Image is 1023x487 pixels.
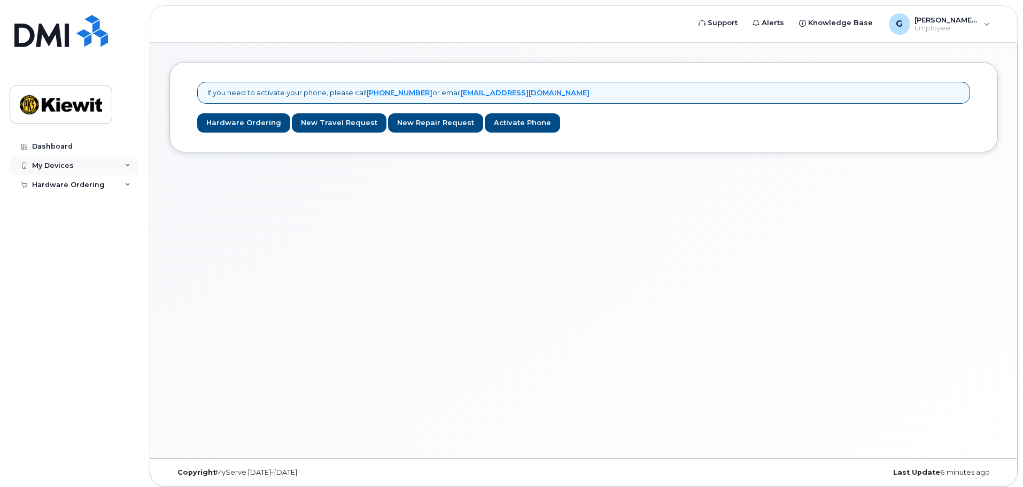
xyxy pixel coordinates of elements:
div: 6 minutes ago [722,468,998,477]
a: [PHONE_NUMBER] [367,88,432,97]
a: New Repair Request [388,113,483,133]
p: If you need to activate your phone, please call or email [207,88,590,98]
a: New Travel Request [292,113,386,133]
iframe: Messenger Launcher [976,440,1015,479]
strong: Copyright [177,468,216,476]
a: Hardware Ordering [197,113,290,133]
a: Activate Phone [485,113,560,133]
a: [EMAIL_ADDRESS][DOMAIN_NAME] [461,88,590,97]
div: MyServe [DATE]–[DATE] [169,468,446,477]
strong: Last Update [893,468,940,476]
